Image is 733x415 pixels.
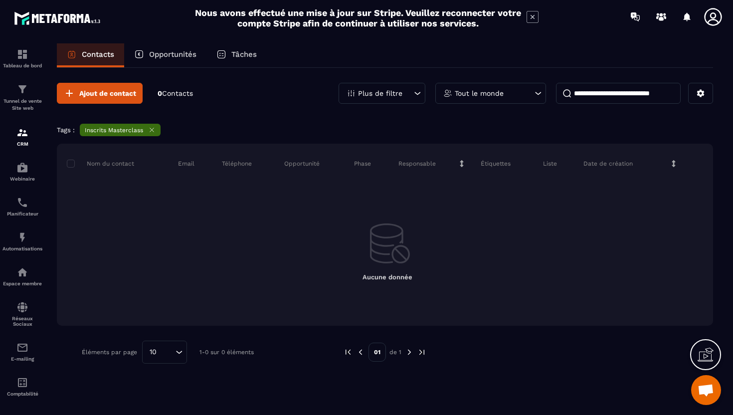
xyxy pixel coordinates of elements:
[417,348,426,357] img: next
[2,316,42,327] p: Réseaux Sociaux
[356,348,365,357] img: prev
[2,98,42,112] p: Tunnel de vente Site web
[2,63,42,68] p: Tableau de bord
[583,160,633,168] p: Date de création
[358,90,402,97] p: Plus de filtre
[178,160,194,168] p: Email
[284,160,320,168] p: Opportunité
[354,160,371,168] p: Phase
[2,41,42,76] a: formationformationTableau de bord
[14,9,104,27] img: logo
[124,43,206,67] a: Opportunités
[368,343,386,362] p: 01
[398,160,436,168] p: Responsable
[2,211,42,216] p: Planificateur
[2,369,42,404] a: accountantaccountantComptabilité
[2,176,42,182] p: Webinaire
[160,347,173,358] input: Search for option
[691,375,721,405] div: Ouvrir le chat
[2,154,42,189] a: automationsautomationsWebinaire
[158,89,193,98] p: 0
[162,89,193,97] span: Contacts
[16,266,28,278] img: automations
[142,341,187,364] div: Search for option
[16,231,28,243] img: automations
[2,246,42,251] p: Automatisations
[82,349,137,356] p: Éléments par page
[149,50,196,59] p: Opportunités
[2,281,42,286] p: Espace membre
[57,83,143,104] button: Ajout de contact
[199,349,254,356] p: 1-0 sur 0 éléments
[16,377,28,389] img: accountant
[57,126,75,134] p: Tags :
[2,119,42,154] a: formationformationCRM
[481,160,511,168] p: Étiquettes
[2,356,42,362] p: E-mailing
[16,48,28,60] img: formation
[2,224,42,259] a: automationsautomationsAutomatisations
[363,273,412,281] span: Aucune donnée
[146,347,160,358] span: 10
[16,83,28,95] img: formation
[2,334,42,369] a: emailemailE-mailing
[344,348,353,357] img: prev
[82,50,114,59] p: Contacts
[79,88,136,98] span: Ajout de contact
[222,160,252,168] p: Téléphone
[16,301,28,313] img: social-network
[206,43,267,67] a: Tâches
[2,294,42,334] a: social-networksocial-networkRéseaux Sociaux
[2,141,42,147] p: CRM
[16,197,28,208] img: scheduler
[16,342,28,354] img: email
[16,162,28,174] img: automations
[2,76,42,119] a: formationformationTunnel de vente Site web
[85,127,143,134] p: Inscrits Masterclass
[16,127,28,139] img: formation
[405,348,414,357] img: next
[67,160,134,168] p: Nom du contact
[2,391,42,397] p: Comptabilité
[57,43,124,67] a: Contacts
[2,259,42,294] a: automationsautomationsEspace membre
[389,348,401,356] p: de 1
[231,50,257,59] p: Tâches
[2,189,42,224] a: schedulerschedulerPlanificateur
[194,7,522,28] h2: Nous avons effectué une mise à jour sur Stripe. Veuillez reconnecter votre compte Stripe afin de ...
[455,90,504,97] p: Tout le monde
[543,160,557,168] p: Liste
